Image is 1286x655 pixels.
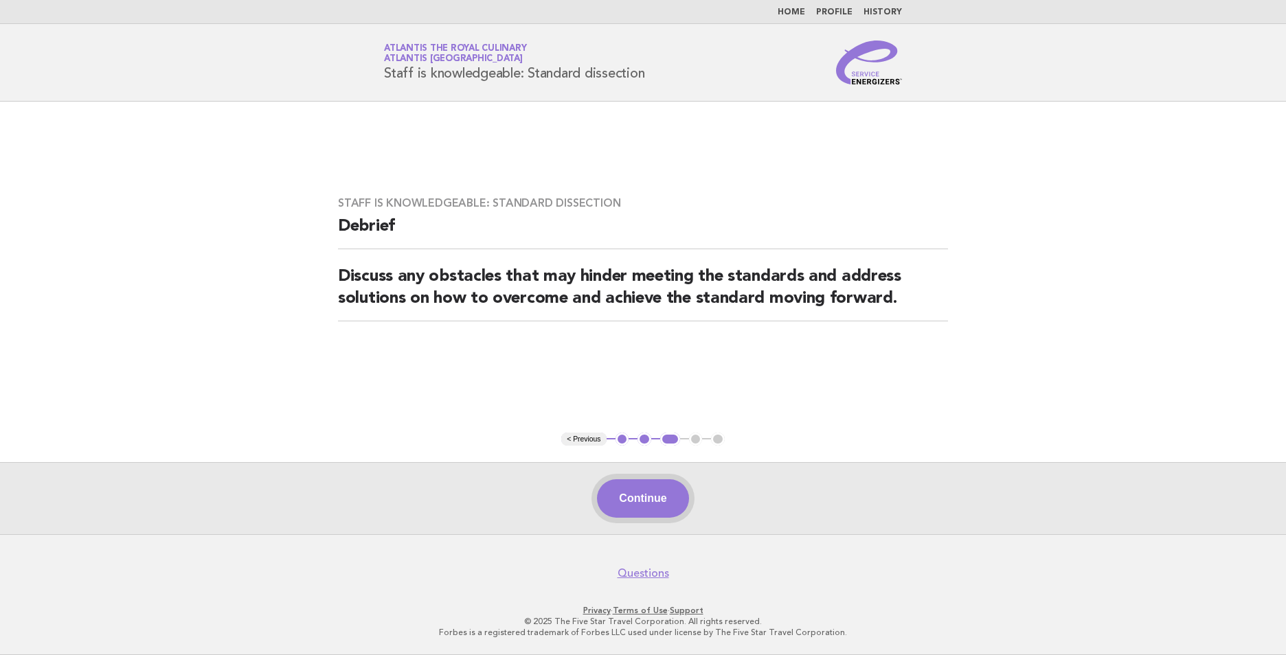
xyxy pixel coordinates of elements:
p: Forbes is a registered trademark of Forbes LLC used under license by The Five Star Travel Corpora... [223,627,1063,638]
button: < Previous [561,433,606,446]
a: Home [778,8,805,16]
a: Profile [816,8,853,16]
p: · · [223,605,1063,616]
h3: Staff is knowledgeable: Standard dissection [338,196,948,210]
button: 1 [616,433,629,446]
a: Questions [618,566,669,580]
button: 2 [638,433,651,446]
a: History [864,8,902,16]
button: Continue [597,479,688,518]
a: Atlantis the Royal CulinaryAtlantis [GEOGRAPHIC_DATA] [384,44,526,63]
h2: Debrief [338,216,948,249]
h1: Staff is knowledgeable: Standard dissection [384,45,644,80]
a: Terms of Use [613,606,668,615]
span: Atlantis [GEOGRAPHIC_DATA] [384,55,523,64]
a: Support [670,606,703,615]
button: 3 [660,433,680,446]
h2: Discuss any obstacles that may hinder meeting the standards and address solutions on how to overc... [338,266,948,321]
a: Privacy [583,606,611,615]
img: Service Energizers [836,41,902,84]
p: © 2025 The Five Star Travel Corporation. All rights reserved. [223,616,1063,627]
